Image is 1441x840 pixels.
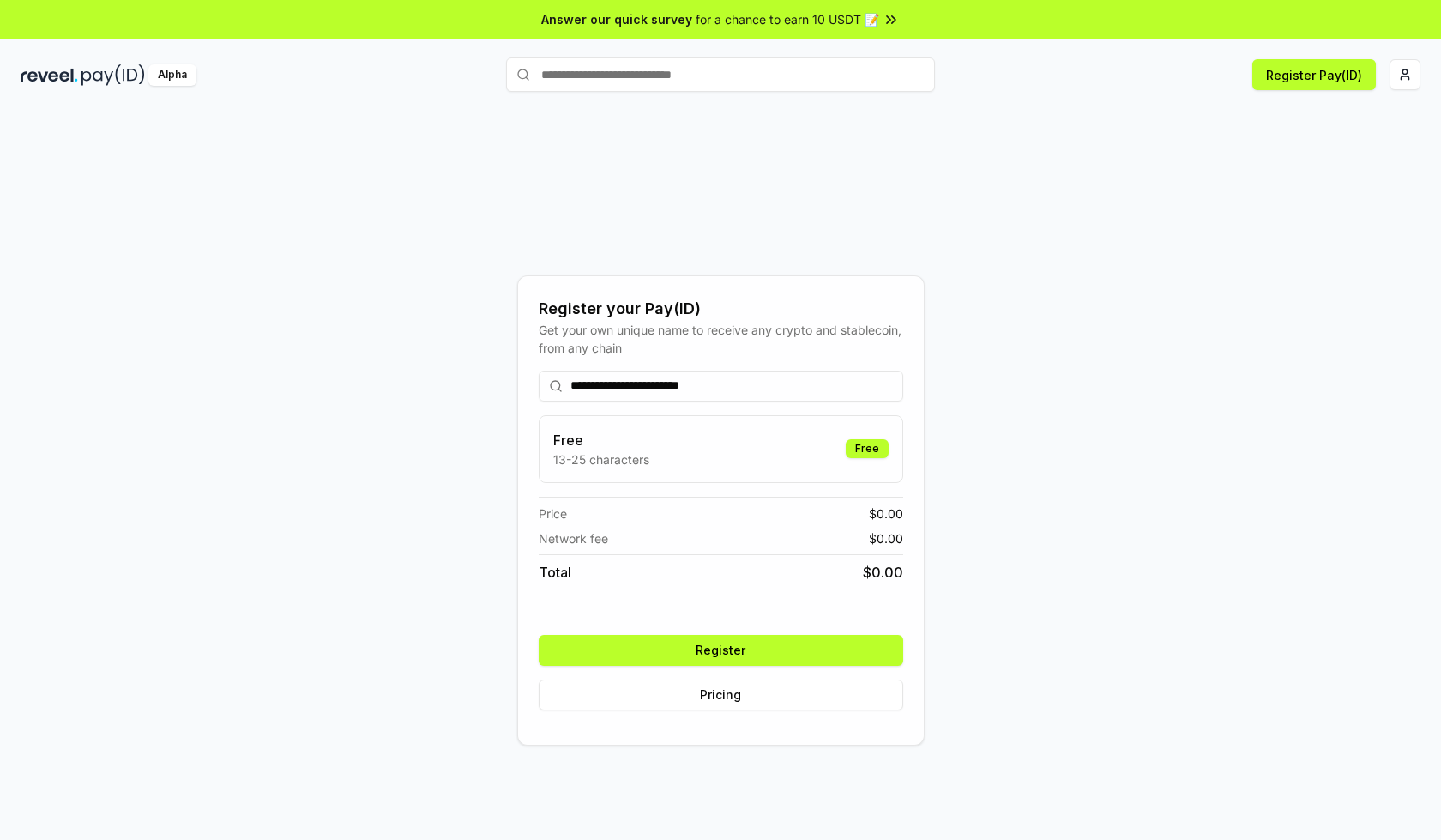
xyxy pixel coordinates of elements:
div: Get your own unique name to receive any crypto and stablecoin, from any chain [539,321,903,357]
img: reveel_dark [21,64,78,86]
div: Register your Pay(ID) [539,297,903,321]
span: $ 0.00 [869,505,903,523]
span: Price [539,505,567,523]
button: Register [539,635,903,666]
div: Alpha [148,64,196,86]
button: Pricing [539,680,903,710]
span: Total [539,562,571,583]
p: 13-25 characters [553,450,649,468]
h3: Free [553,430,649,450]
img: pay_id [81,64,145,86]
button: Register Pay(ID) [1252,59,1376,90]
span: Network fee [539,529,608,547]
div: Free [846,439,889,458]
span: $ 0.00 [863,562,903,583]
span: Answer our quick survey [541,10,692,28]
span: for a chance to earn 10 USDT 📝 [696,10,879,28]
span: $ 0.00 [869,529,903,547]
